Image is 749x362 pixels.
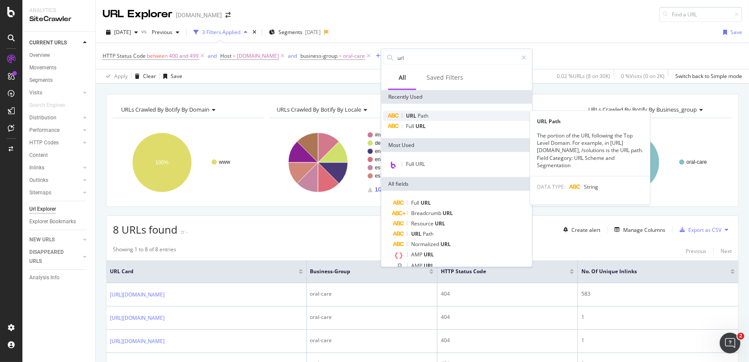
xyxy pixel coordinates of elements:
[580,125,730,200] div: A chart.
[103,69,128,83] button: Apply
[218,159,230,165] text: www
[396,51,518,64] input: Search by field name
[29,248,73,266] div: DISAPPEARED URLS
[688,226,721,234] div: Export as CSV
[113,246,176,256] div: Showing 1 to 8 of 8 entries
[113,125,263,200] div: A chart.
[225,12,231,18] div: arrow-right-arrow-left
[530,132,650,169] div: The portion of the URL following the Top Level Domain. For example, in [URL][DOMAIN_NAME], /solut...
[29,273,59,282] div: Analysis Info
[375,148,388,154] text: en-ca
[148,25,183,39] button: Previous
[277,106,362,113] span: URLs Crawled By Botify By locale
[686,247,706,255] div: Previous
[441,313,574,321] div: 404
[310,268,417,275] span: business-group
[730,28,742,36] div: Save
[415,122,426,130] span: URL
[110,337,165,346] a: [URL][DOMAIN_NAME]
[103,25,141,39] button: [DATE]
[202,28,240,36] div: 3 Filters Applied
[29,188,81,197] a: Sitemaps
[406,112,418,119] span: URL
[29,205,56,214] div: Url Explorer
[375,165,386,171] text: es-cl
[411,251,424,258] span: AMP
[381,177,532,191] div: All fields
[372,51,407,61] button: Add Filter
[176,11,222,19] div: [DOMAIN_NAME]
[103,52,146,59] span: HTTP Status Code
[265,25,324,39] button: Segments[DATE]
[339,52,342,59] span: =
[721,247,732,255] div: Next
[29,176,48,185] div: Outlinks
[381,90,532,104] div: Recently Used
[720,333,740,353] iframe: Intercom live chat
[160,69,182,83] button: Save
[29,235,55,244] div: NEW URLS
[300,52,337,59] span: business-group
[581,337,735,344] div: 1
[621,72,665,80] div: 0 % Visits ( 0 on 2K )
[537,183,565,190] span: DATA TYPE:
[29,205,89,214] a: Url Explorer
[310,290,434,298] div: oral-care
[427,73,463,82] div: Saved Filters
[29,51,89,60] a: Overview
[269,125,419,200] div: A chart.
[181,231,184,234] img: Equal
[623,226,665,234] div: Manage Columns
[141,28,148,35] span: vs
[29,88,42,97] div: Visits
[288,52,297,59] div: and
[29,88,81,97] a: Visits
[720,25,742,39] button: Save
[571,226,600,234] div: Create alert
[29,151,89,160] a: Content
[581,268,718,275] span: No. of Unique Inlinks
[589,106,697,113] span: URLs Crawled By Botify By business_group
[676,223,721,237] button: Export as CSV
[560,223,600,237] button: Create alert
[121,106,209,113] span: URLs Crawled By Botify By domain
[29,235,81,244] a: NEW URLS
[611,225,665,235] button: Manage Columns
[424,262,434,269] span: URL
[375,187,382,193] text: 1/2
[721,246,732,256] button: Next
[29,7,88,14] div: Analytics
[220,52,231,59] span: Host
[29,273,89,282] a: Analysis Info
[275,103,413,116] h4: URLs Crawled By Botify By locale
[119,103,257,116] h4: URLs Crawled By Botify By domain
[587,103,724,116] h4: URLs Crawled By Botify By business_group
[375,132,398,138] text: #nomatch
[29,113,56,122] div: Distribution
[305,28,321,36] div: [DATE]
[584,183,598,190] span: String
[29,126,81,135] a: Performance
[686,246,706,256] button: Previous
[443,209,453,217] span: URL
[581,313,735,321] div: 1
[672,69,742,83] button: Switch back to Simple mode
[375,140,387,146] text: de-at
[147,52,168,59] span: between
[411,262,424,269] span: AMP
[406,122,415,130] span: Full
[29,248,81,266] a: DISAPPEARED URLS
[435,220,445,227] span: URL
[29,14,88,24] div: SiteCrawler
[411,230,423,237] span: URL
[411,209,443,217] span: Breadcrumb
[399,73,406,82] div: All
[557,72,610,80] div: 0.02 % URLs ( 8 on 30K )
[29,138,81,147] a: HTTP Codes
[411,199,421,206] span: Full
[343,50,365,62] span: oral-care
[29,101,65,110] div: Search Engines
[278,28,303,36] span: Segments
[169,50,199,62] span: 400 and 499
[29,63,89,72] a: Movements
